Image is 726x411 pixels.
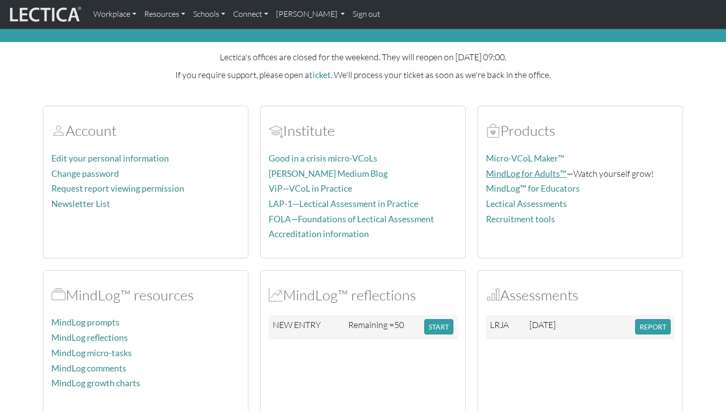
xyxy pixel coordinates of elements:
[51,168,119,179] a: Change password
[269,122,457,139] h2: Institute
[424,319,453,334] button: START
[43,68,683,82] p: If you require support, please open a . We'll process your ticket as soon as we're back in the of...
[269,122,283,139] span: Account
[89,4,140,25] a: Workplace
[344,315,420,339] td: Remaining =
[229,4,272,25] a: Connect
[486,287,675,304] h2: Assessments
[7,5,81,24] img: lecticalive
[394,319,404,330] span: 50
[51,153,169,164] a: Edit your personal information
[269,153,377,164] a: Good in a crisis micro-VCoLs
[635,319,671,334] button: REPORT
[529,319,556,330] span: [DATE]
[269,183,352,194] a: ViP—VCoL in Practice
[486,166,675,181] p: —Watch yourself grow!
[486,183,580,194] a: MindLog™ for Educators
[269,286,283,304] span: MindLog
[51,317,120,328] a: MindLog prompts
[486,214,555,224] a: Recruitment tools
[51,286,66,304] span: MindLog™ resources
[309,70,331,80] a: ticket
[51,122,66,139] span: Account
[349,4,384,25] a: Sign out
[51,363,126,373] a: MindLog comments
[269,168,388,179] a: [PERSON_NAME] Medium Blog
[51,287,240,304] h2: MindLog™ resources
[486,122,675,139] h2: Products
[486,315,525,339] td: LRJA
[486,122,500,139] span: Products
[269,315,344,339] td: NEW ENTRY
[269,229,369,239] a: Accreditation information
[51,378,140,388] a: MindLog growth charts
[43,50,683,64] p: Lectica's offices are closed for the weekend. They will reopen on [DATE] 09:00.
[272,4,349,25] a: [PERSON_NAME]
[269,214,434,224] a: FOLA—Foundations of Lectical Assessment
[269,199,418,209] a: LAP-1—Lectical Assessment in Practice
[51,199,110,209] a: Newsletter List
[486,286,500,304] span: Assessments
[486,168,566,179] a: MindLog for Adults™
[51,332,128,343] a: MindLog reflections
[140,4,189,25] a: Resources
[51,183,184,194] a: Request report viewing permission
[486,199,567,209] a: Lectical Assessments
[189,4,229,25] a: Schools
[51,122,240,139] h2: Account
[51,348,132,358] a: MindLog micro-tasks
[486,153,565,164] a: Micro-VCoL Maker™
[269,287,457,304] h2: MindLog™ reflections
